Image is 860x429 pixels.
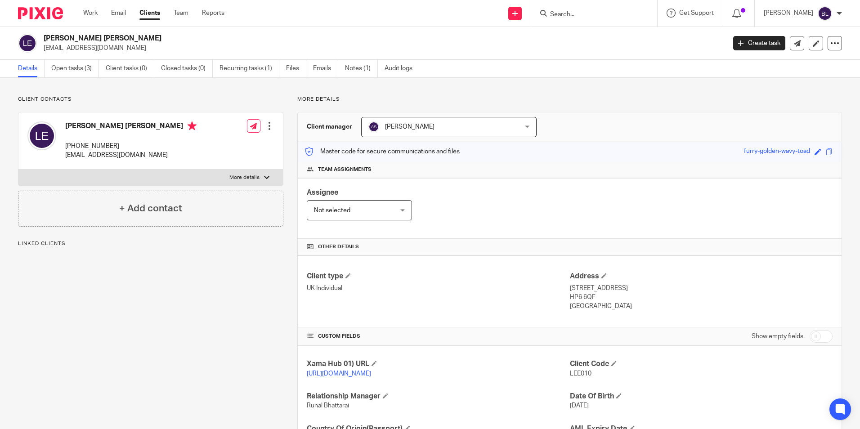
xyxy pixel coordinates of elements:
[27,121,56,150] img: svg%3E
[307,402,349,409] span: Runal Bhattarai
[65,121,197,133] h4: [PERSON_NAME] [PERSON_NAME]
[570,284,833,293] p: [STREET_ADDRESS]
[345,60,378,77] a: Notes (1)
[307,359,569,369] h4: Xama Hub 01) URL
[307,122,352,131] h3: Client manager
[188,121,197,130] i: Primary
[111,9,126,18] a: Email
[818,6,832,21] img: svg%3E
[83,9,98,18] a: Work
[733,36,785,50] a: Create task
[313,60,338,77] a: Emails
[764,9,813,18] p: [PERSON_NAME]
[307,272,569,281] h4: Client type
[314,207,350,214] span: Not selected
[570,302,833,311] p: [GEOGRAPHIC_DATA]
[752,332,803,341] label: Show empty fields
[307,284,569,293] p: UK Individual
[570,402,589,409] span: [DATE]
[307,371,371,377] a: [URL][DOMAIN_NAME]
[307,189,338,196] span: Assignee
[119,201,182,215] h4: + Add contact
[174,9,188,18] a: Team
[307,333,569,340] h4: CUSTOM FIELDS
[18,34,37,53] img: svg%3E
[44,34,584,43] h2: [PERSON_NAME] [PERSON_NAME]
[570,359,833,369] h4: Client Code
[18,96,283,103] p: Client contacts
[318,166,372,173] span: Team assignments
[18,7,63,19] img: Pixie
[318,243,359,250] span: Other details
[385,124,434,130] span: [PERSON_NAME]
[18,60,45,77] a: Details
[229,174,260,181] p: More details
[65,151,197,160] p: [EMAIL_ADDRESS][DOMAIN_NAME]
[744,147,810,157] div: furry-golden-wavy-toad
[305,147,460,156] p: Master code for secure communications and files
[139,9,160,18] a: Clients
[570,392,833,401] h4: Date Of Birth
[570,371,591,377] span: LEE010
[51,60,99,77] a: Open tasks (3)
[161,60,213,77] a: Closed tasks (0)
[106,60,154,77] a: Client tasks (0)
[385,60,419,77] a: Audit logs
[679,10,714,16] span: Get Support
[368,121,379,132] img: svg%3E
[65,142,197,151] p: [PHONE_NUMBER]
[570,293,833,302] p: HP6 6QF
[286,60,306,77] a: Files
[202,9,224,18] a: Reports
[549,11,630,19] input: Search
[219,60,279,77] a: Recurring tasks (1)
[44,44,720,53] p: [EMAIL_ADDRESS][DOMAIN_NAME]
[18,240,283,247] p: Linked clients
[297,96,842,103] p: More details
[570,272,833,281] h4: Address
[307,392,569,401] h4: Relationship Manager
